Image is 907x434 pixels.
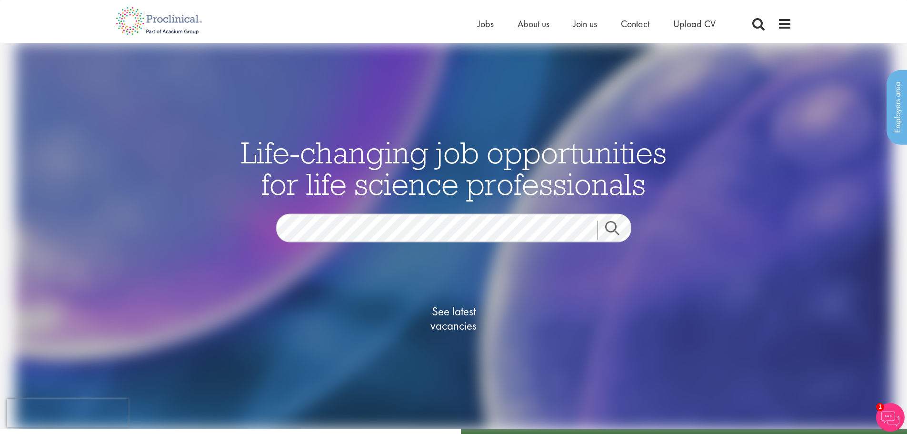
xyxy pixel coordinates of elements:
[478,18,494,30] a: Jobs
[7,399,129,427] iframe: reCAPTCHA
[241,133,667,203] span: Life-changing job opportunities for life science professionals
[15,43,892,429] img: candidate home
[406,304,501,333] span: See latest vacancies
[876,403,884,411] span: 1
[573,18,597,30] a: Join us
[598,221,638,240] a: Job search submit button
[876,403,905,432] img: Chatbot
[673,18,716,30] a: Upload CV
[406,266,501,371] a: See latestvacancies
[518,18,549,30] a: About us
[621,18,649,30] a: Contact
